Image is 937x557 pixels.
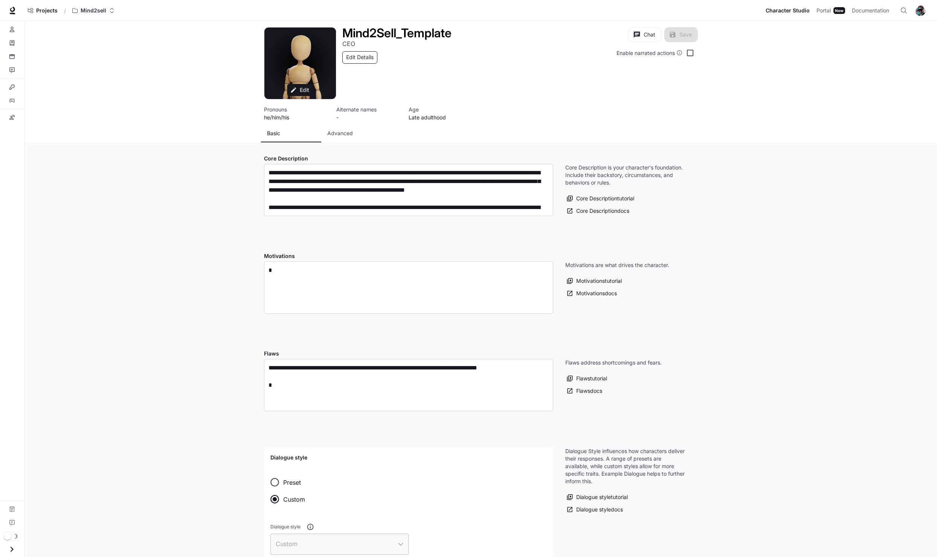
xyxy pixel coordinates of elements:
p: Basic [267,130,280,137]
p: Mind2sell [81,8,106,14]
span: Projects [36,8,58,14]
button: Open character avatar dialog [264,27,336,99]
div: label [264,164,553,216]
h4: Motivations [264,252,553,260]
button: Open character details dialog [342,27,452,39]
a: Knowledge [3,37,21,49]
span: Character Studio [766,6,810,15]
button: Edit Details [342,51,377,64]
p: Dialogue Style influences how characters deliver their responses. A range of presets are availabl... [565,447,686,485]
p: he/him/his [264,113,327,121]
span: Dark mode toggle [4,532,11,540]
div: Dialogue style type [270,474,311,508]
p: - [336,113,400,121]
p: Pronouns [264,105,327,113]
a: Documentation [849,3,895,18]
button: Edit [287,84,313,96]
div: / [61,7,69,15]
button: Open drawer [3,542,20,557]
h1: Mind2Sell_Template [342,26,452,40]
p: Advanced [327,130,353,137]
div: Custom [270,534,409,555]
button: User avatar [913,3,928,18]
a: PortalNew [813,3,848,18]
button: Open character details dialog [409,105,472,121]
p: Late adulthood [409,113,472,121]
a: Motivationsdocs [565,287,619,300]
span: Portal [816,6,831,15]
a: Custom pronunciations [3,111,21,124]
a: Documentation [3,503,21,515]
button: Open workspace menu [69,3,118,18]
h4: Core Description [264,155,553,162]
span: Preset [283,478,301,487]
span: Dialogue style [270,523,301,530]
button: Open character details dialog [342,39,355,48]
button: Open character details dialog [336,105,400,121]
a: Feedback [3,517,21,529]
span: Custom [283,495,305,504]
img: User avatar [915,5,926,16]
div: Enable narrated actions [617,49,682,57]
button: Dialogue styletutorial [565,491,630,504]
button: Open Command Menu [896,3,911,18]
div: New [833,7,845,14]
p: Flaws address shortcomings and fears. [565,359,662,366]
button: Core Descriptiontutorial [565,192,636,205]
button: Motivationstutorial [565,275,624,287]
button: Flawstutorial [565,372,609,385]
h4: Flaws [264,350,553,357]
div: Avatar image [264,27,336,99]
p: Core Description is your character's foundation. Include their backstory, circumstances, and beha... [565,164,686,186]
a: Interactions [3,64,21,76]
a: Scenes [3,50,21,63]
span: Documentation [852,6,889,15]
a: Dialogue styledocs [565,504,625,516]
a: Flawsdocs [565,385,604,397]
div: Flaws [264,359,553,411]
a: Variables [3,95,21,107]
a: Integrations [3,81,21,93]
button: Open character details dialog [264,105,327,121]
p: Motivations are what drives the character. [565,261,669,269]
p: Alternate names [336,105,400,113]
h4: Dialogue style [270,454,547,461]
p: Age [409,105,472,113]
a: Characters [3,23,21,35]
p: CEO [342,40,355,47]
a: Character Studio [763,3,813,18]
a: Core Descriptiondocs [565,205,631,217]
a: Go to projects [24,3,61,18]
button: Chat [629,27,661,42]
